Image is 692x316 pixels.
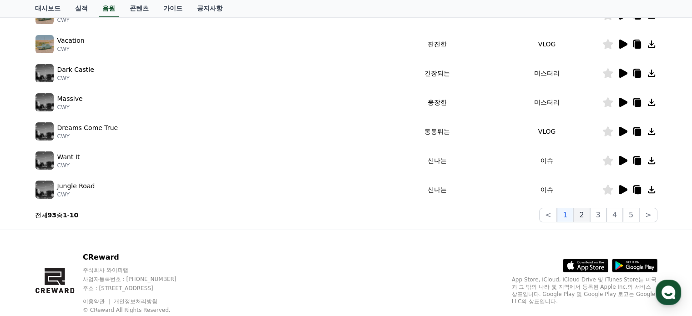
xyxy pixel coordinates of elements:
p: Dreams Come True [57,123,118,133]
p: Massive [57,94,83,104]
strong: 1 [63,211,67,219]
button: > [639,208,657,222]
img: music [35,35,54,53]
td: 신나는 [382,146,492,175]
button: 3 [590,208,606,222]
span: 대화 [83,255,94,262]
a: 대화 [60,241,117,263]
p: 사업자등록번호 : [PHONE_NUMBER] [83,276,194,283]
p: CWY [57,133,118,140]
p: © CReward All Rights Reserved. [83,306,194,314]
td: 미스터리 [492,88,601,117]
p: CWY [57,16,100,24]
img: music [35,151,54,170]
td: 이슈 [492,146,601,175]
td: 이슈 [492,175,601,204]
td: VLOG [492,30,601,59]
td: VLOG [492,117,601,146]
img: music [35,122,54,140]
p: CWY [57,75,94,82]
a: 홈 [3,241,60,263]
a: 개인정보처리방침 [114,298,157,305]
a: 설정 [117,241,175,263]
p: CWY [57,104,83,111]
p: 전체 중 - [35,211,79,220]
p: App Store, iCloud, iCloud Drive 및 iTunes Store는 미국과 그 밖의 나라 및 지역에서 등록된 Apple Inc.의 서비스 상표입니다. Goo... [512,276,657,305]
td: 통통튀는 [382,117,492,146]
button: 2 [573,208,590,222]
td: 웅장한 [382,88,492,117]
button: 4 [606,208,623,222]
p: Vacation [57,36,85,45]
p: Jungle Road [57,181,95,191]
button: 1 [557,208,573,222]
td: 긴장되는 [382,59,492,88]
p: CWY [57,45,85,53]
span: 홈 [29,254,34,261]
img: music [35,64,54,82]
img: music [35,181,54,199]
p: CWY [57,191,95,198]
p: Want It [57,152,80,162]
button: 5 [623,208,639,222]
p: Dark Castle [57,65,94,75]
p: CReward [83,252,194,263]
span: 설정 [141,254,152,261]
button: < [539,208,557,222]
strong: 10 [70,211,78,219]
p: 주소 : [STREET_ADDRESS] [83,285,194,292]
td: 잔잔한 [382,30,492,59]
a: 이용약관 [83,298,111,305]
strong: 93 [48,211,56,219]
td: 신나는 [382,175,492,204]
img: music [35,93,54,111]
p: CWY [57,162,80,169]
td: 미스터리 [492,59,601,88]
p: 주식회사 와이피랩 [83,266,194,274]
